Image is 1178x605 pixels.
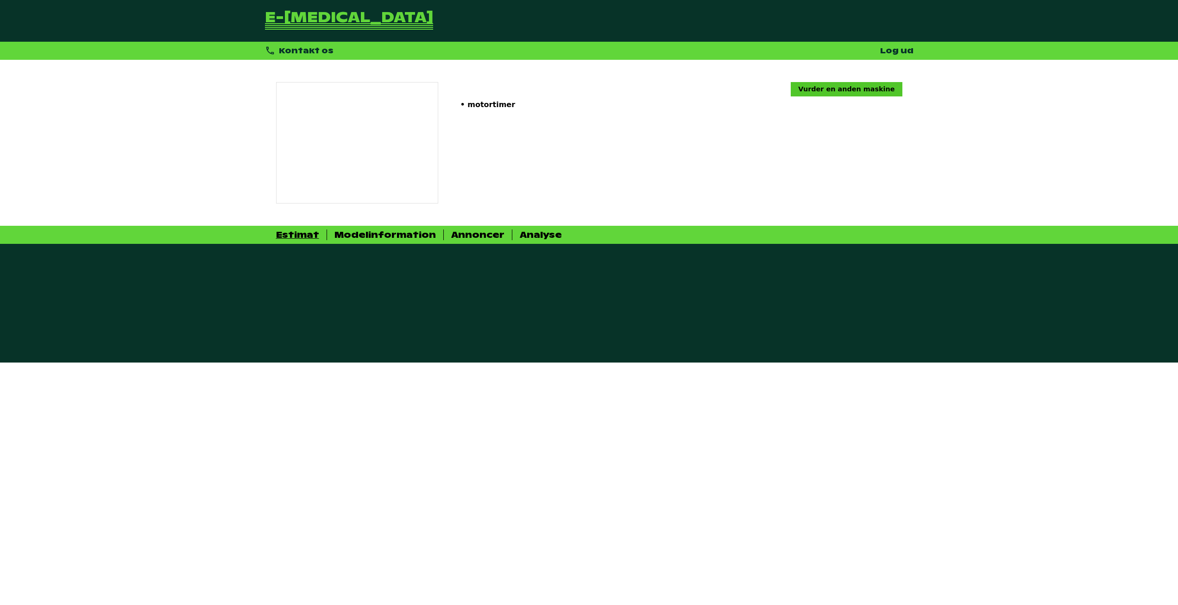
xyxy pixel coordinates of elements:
[791,82,902,96] a: Vurder en anden maskine
[520,229,562,240] div: Analyse
[334,229,436,240] div: Modelinformation
[265,11,433,31] a: Tilbage til forsiden
[460,100,902,109] p: • motortimer
[265,45,334,56] div: Kontakt os
[880,46,913,56] a: Log ud
[279,46,334,56] span: Kontakt os
[451,229,504,240] div: Annoncer
[276,229,319,240] div: Estimat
